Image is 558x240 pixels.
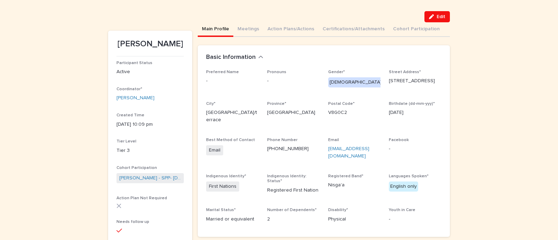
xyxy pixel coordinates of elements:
[116,39,184,49] p: [PERSON_NAME]
[318,22,389,37] button: Certifications/Attachments
[116,139,136,144] span: Tier Level
[267,208,317,212] span: Number of Dependents*
[437,14,445,19] span: Edit
[267,146,309,151] a: [PHONE_NUMBER]
[267,216,320,223] p: 2
[267,138,297,142] span: Phone Number
[116,68,184,76] p: Active
[263,22,318,37] button: Action Plans/Actions
[328,181,381,189] p: Nisga'a
[206,138,255,142] span: Best Method of Contact
[267,102,286,106] span: Province*
[233,22,263,37] button: Meetings
[389,208,415,212] span: Youth in Care
[389,22,444,37] button: Cohort Participation
[389,77,442,85] p: [STREET_ADDRESS]
[328,138,339,142] span: Email
[116,61,152,65] span: Participant Status
[206,109,259,124] p: [GEOGRAPHIC_DATA]/terrace
[206,70,239,74] span: Preferred Name
[206,54,256,61] h2: Basic Information
[389,181,418,192] div: English only
[206,145,223,155] span: Email
[267,77,320,85] p: -
[116,220,149,224] span: Needs follow up
[206,181,239,192] span: First Nations
[389,145,442,153] p: -
[116,147,184,154] p: Tier 3
[206,216,259,223] p: Married or equivalent
[116,196,167,200] span: Action Plan Not Required
[389,138,409,142] span: Facebook
[389,216,442,223] p: -
[116,94,154,102] a: [PERSON_NAME]
[267,187,320,194] p: Registered First Nation
[267,109,320,116] p: [GEOGRAPHIC_DATA]
[328,109,381,116] p: V8G0C2
[198,22,233,37] button: Main Profile
[389,102,435,106] span: Birthdate (dd-mm-yyy)*
[116,113,144,117] span: Created Time
[328,216,381,223] p: Physical
[328,70,345,74] span: Gender*
[424,11,450,22] button: Edit
[206,174,246,178] span: Indigenous Identity*
[206,102,216,106] span: City*
[116,121,184,128] p: [DATE] 10:09 pm
[389,109,442,116] p: [DATE]
[328,77,383,87] div: [DEMOGRAPHIC_DATA]
[206,208,236,212] span: Marital Status*
[206,54,263,61] button: Basic Information
[389,174,429,178] span: Languages Spoken*
[389,70,421,74] span: Street Address*
[328,146,369,158] a: [EMAIL_ADDRESS][DOMAIN_NAME]
[206,77,259,85] p: -
[119,175,181,182] a: [PERSON_NAME] - SPP- [DATE]
[116,87,142,91] span: Coordinator*
[328,174,363,178] span: Registered Band*
[328,208,348,212] span: Disability*
[328,102,355,106] span: Postal Code*
[267,70,286,74] span: Pronouns
[267,174,307,183] span: Indigenous Identity: Status*
[116,166,157,170] span: Cohort Participation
